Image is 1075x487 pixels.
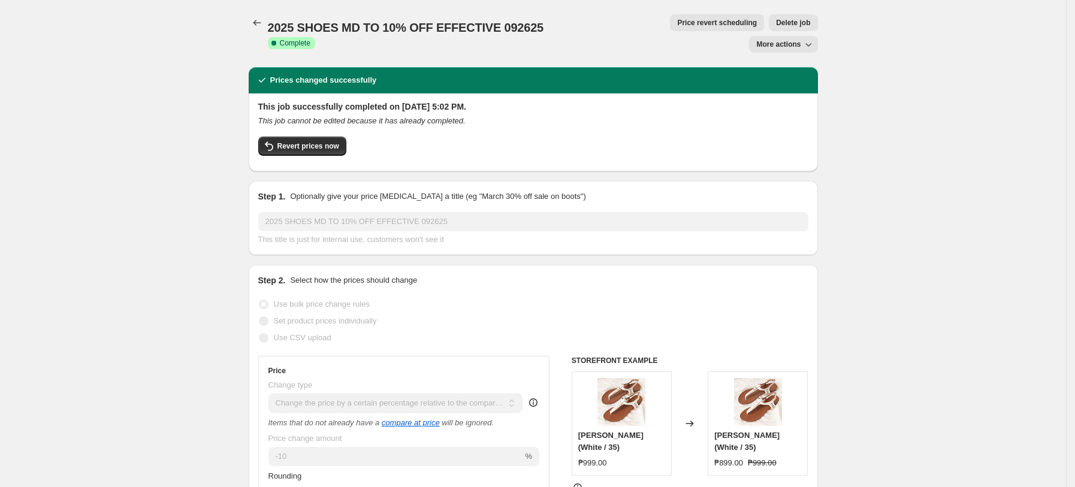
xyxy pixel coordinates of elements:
[572,356,808,365] h6: STOREFRONT EXAMPLE
[670,14,764,31] button: Price revert scheduling
[268,380,313,389] span: Change type
[274,333,331,342] span: Use CSV upload
[258,101,808,113] h2: This job successfully completed on [DATE] 5:02 PM.
[769,14,817,31] button: Delete job
[776,18,810,28] span: Delete job
[290,190,585,202] p: Optionally give your price [MEDICAL_DATA] a title (eg "March 30% off sale on boots")
[258,116,466,125] i: This job cannot be edited because it has already completed.
[734,378,782,426] img: Yoyo_White_9_33be4929-20e5-4eb9-b7ba-8dad14a9fe01_80x.jpg
[258,137,346,156] button: Revert prices now
[268,447,523,466] input: -20
[442,418,494,427] i: will be ignored.
[274,300,370,308] span: Use bulk price change rules
[270,74,377,86] h2: Prices changed successfully
[258,235,444,244] span: This title is just for internal use, customers won't see it
[527,397,539,409] div: help
[749,36,817,53] button: More actions
[268,434,342,443] span: Price change amount
[280,38,310,48] span: Complete
[258,212,808,231] input: 30% off holiday sale
[268,418,380,427] i: Items that do not already have a
[258,274,286,286] h2: Step 2.
[578,457,607,469] div: ₱999.00
[258,190,286,202] h2: Step 1.
[756,40,801,49] span: More actions
[578,431,644,452] span: [PERSON_NAME] (White / 35)
[714,457,743,469] div: ₱899.00
[382,418,440,427] button: compare at price
[268,471,302,480] span: Rounding
[249,14,265,31] button: Price change jobs
[714,431,780,452] span: [PERSON_NAME] (White / 35)
[268,366,286,376] h3: Price
[277,141,339,151] span: Revert prices now
[268,21,544,34] span: 2025 SHOES MD TO 10% OFF EFFECTIVE 092625
[274,316,377,325] span: Set product prices individually
[597,378,645,426] img: Yoyo_White_9_33be4929-20e5-4eb9-b7ba-8dad14a9fe01_80x.jpg
[290,274,417,286] p: Select how the prices should change
[677,18,757,28] span: Price revert scheduling
[525,452,532,461] span: %
[748,457,777,469] strike: ₱999.00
